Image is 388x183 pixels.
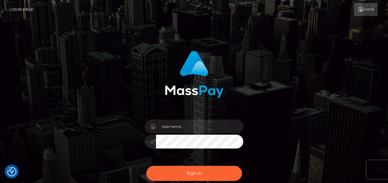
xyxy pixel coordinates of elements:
[7,167,16,176] img: Revisit consent button
[10,3,33,16] a: Login Page
[156,120,244,133] input: Username...
[146,166,242,181] button: Sign in
[7,167,16,176] button: Consent Preferences
[354,3,378,16] a: Login
[165,51,223,98] img: MassPay Login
